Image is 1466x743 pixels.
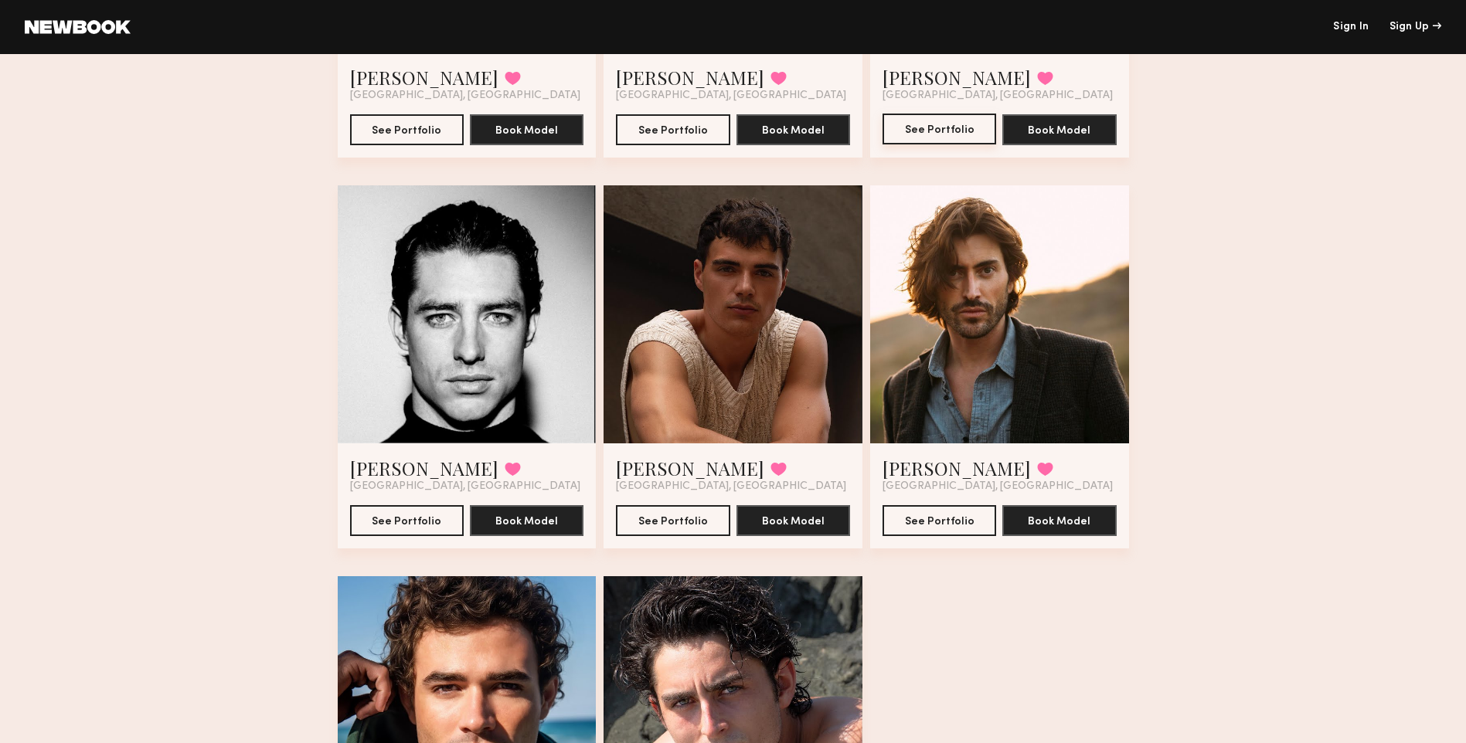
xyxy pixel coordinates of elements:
span: [GEOGRAPHIC_DATA], [GEOGRAPHIC_DATA] [616,90,846,102]
a: Book Model [1002,123,1116,136]
button: Book Model [736,505,850,536]
a: Sign In [1333,22,1369,32]
button: Book Model [1002,505,1116,536]
a: Book Model [736,514,850,527]
button: See Portfolio [883,505,996,536]
span: [GEOGRAPHIC_DATA], [GEOGRAPHIC_DATA] [350,480,580,493]
a: Book Model [736,123,850,136]
button: See Portfolio [616,114,730,145]
a: [PERSON_NAME] [883,456,1031,480]
a: [PERSON_NAME] [616,456,764,480]
span: [GEOGRAPHIC_DATA], [GEOGRAPHIC_DATA] [883,480,1113,493]
a: Book Model [1002,514,1116,527]
a: [PERSON_NAME] [616,65,764,90]
button: See Portfolio [883,114,996,144]
button: Book Model [470,505,583,536]
button: See Portfolio [350,505,464,536]
span: [GEOGRAPHIC_DATA], [GEOGRAPHIC_DATA] [616,480,846,493]
a: [PERSON_NAME] [350,65,498,90]
button: See Portfolio [350,114,464,145]
a: See Portfolio [883,114,996,145]
a: Book Model [470,514,583,527]
button: See Portfolio [616,505,730,536]
a: [PERSON_NAME] [883,65,1031,90]
button: Book Model [1002,114,1116,145]
button: Book Model [736,114,850,145]
span: [GEOGRAPHIC_DATA], [GEOGRAPHIC_DATA] [883,90,1113,102]
a: Book Model [470,123,583,136]
span: [GEOGRAPHIC_DATA], [GEOGRAPHIC_DATA] [350,90,580,102]
a: [PERSON_NAME] [350,456,498,480]
div: Sign Up [1389,22,1441,32]
button: Book Model [470,114,583,145]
